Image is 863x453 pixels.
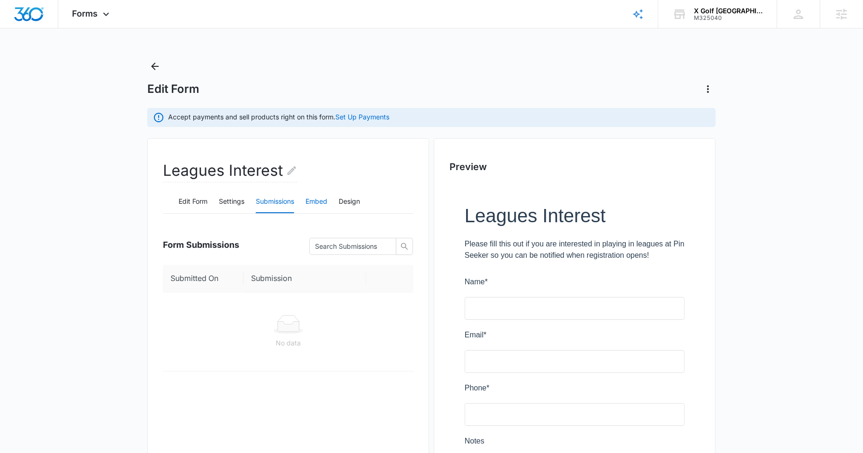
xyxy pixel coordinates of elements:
button: Settings [219,190,244,213]
iframe: reCAPTCHA [187,279,308,307]
button: Design [339,190,360,213]
span: search [396,243,413,250]
img: website_grey.svg [15,25,23,32]
span: Submit [6,289,30,297]
button: Edit Form Name [286,159,297,182]
img: tab_domain_overview_orange.svg [26,55,33,63]
button: Embed [306,190,327,213]
button: search [396,238,413,255]
input: Search Submissions [315,241,383,252]
button: Actions [701,82,716,97]
th: Submission [243,265,366,292]
img: tab_keywords_by_traffic_grey.svg [94,55,102,63]
span: Submitted On [171,272,229,284]
h2: Preview [449,160,700,174]
div: Domain: [DOMAIN_NAME] [25,25,104,32]
button: Submissions [256,190,294,213]
a: Set Up Payments [335,113,389,121]
div: No data [171,338,406,348]
h1: Edit Form [147,82,199,96]
button: Back [147,59,162,74]
span: Forms [72,9,98,18]
p: Accept payments and sell products right on this form. [168,112,389,122]
span: Form Submissions [163,238,239,251]
div: Domain Overview [36,56,85,62]
button: Edit Form [179,190,207,213]
div: account name [694,7,763,15]
h2: Leagues Interest [163,159,297,182]
div: account id [694,15,763,21]
div: Keywords by Traffic [105,56,160,62]
th: Submitted On [163,265,243,292]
